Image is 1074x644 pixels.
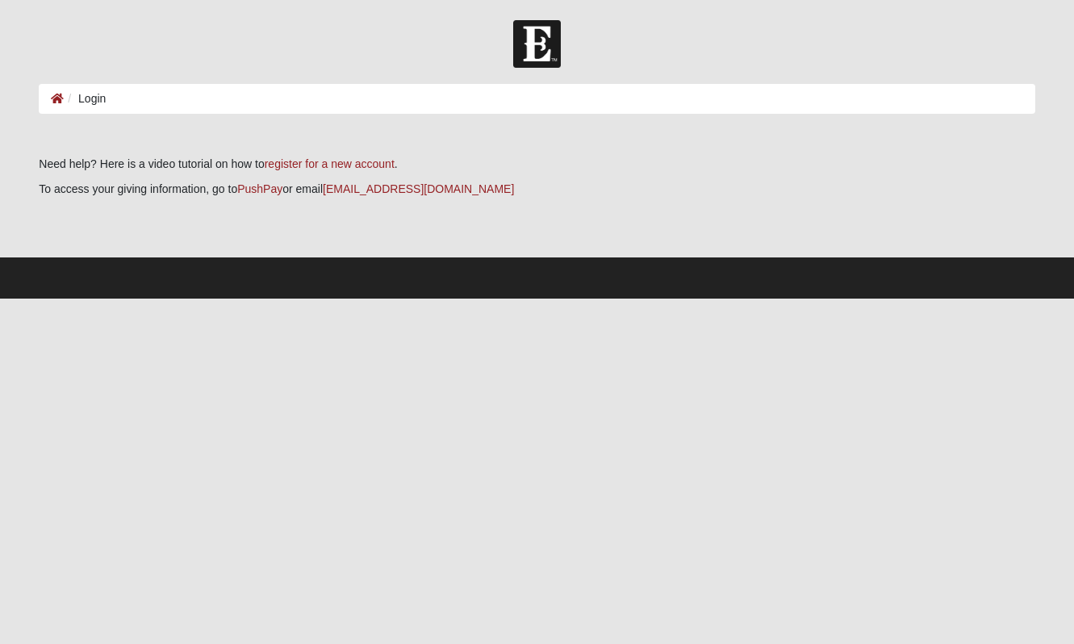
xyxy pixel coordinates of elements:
[265,157,395,170] a: register for a new account
[237,182,282,195] a: PushPay
[64,90,106,107] li: Login
[39,181,1034,198] p: To access your giving information, go to or email
[39,156,1034,173] p: Need help? Here is a video tutorial on how to .
[513,20,561,68] img: Church of Eleven22 Logo
[323,182,514,195] a: [EMAIL_ADDRESS][DOMAIN_NAME]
